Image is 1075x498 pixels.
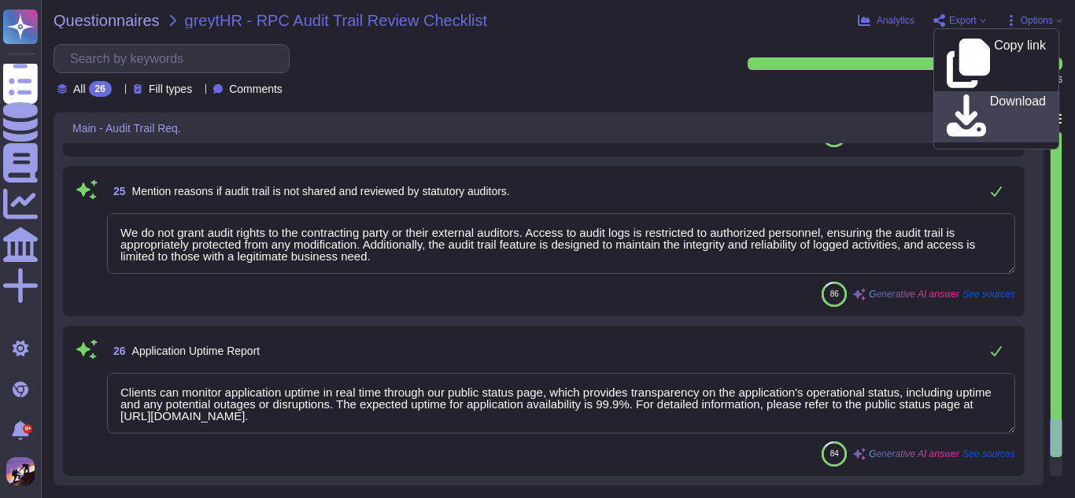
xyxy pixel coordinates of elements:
span: Generative AI answer [869,449,959,459]
input: Search by keywords [62,45,289,72]
span: See sources [962,449,1015,459]
p: Download [990,95,1046,139]
button: user [3,454,46,489]
span: Main - Audit Trail Req. [72,123,181,134]
span: Questionnaires [54,13,160,28]
div: 9+ [23,424,32,433]
span: Options [1021,16,1053,25]
textarea: Clients can monitor application uptime in real time through our public status page, which provide... [107,373,1015,433]
img: user [6,457,35,485]
div: 26 [89,81,112,97]
span: 84 [830,449,839,458]
textarea: We do not grant audit rights to the contracting party or their external auditors. Access to audit... [107,213,1015,274]
span: Analytics [877,16,914,25]
a: Download [934,91,1058,142]
span: greytHR - RPC Audit Trail Review Checklist [185,13,488,28]
button: Analytics [858,14,914,27]
span: Comments [229,83,283,94]
span: 86 [830,290,839,298]
p: Copy link [994,39,1046,88]
span: Export [949,16,977,25]
span: See sources [962,290,1015,299]
a: Copy link [934,35,1058,91]
span: All [73,83,86,94]
span: 25 [107,186,126,197]
span: Mention reasons if audit trail is not shared and reviewed by statutory auditors. [132,185,510,197]
span: Application Uptime Report [132,345,260,357]
span: Fill types [149,83,192,94]
span: 26 [107,345,126,356]
span: Generative AI answer [869,290,959,299]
